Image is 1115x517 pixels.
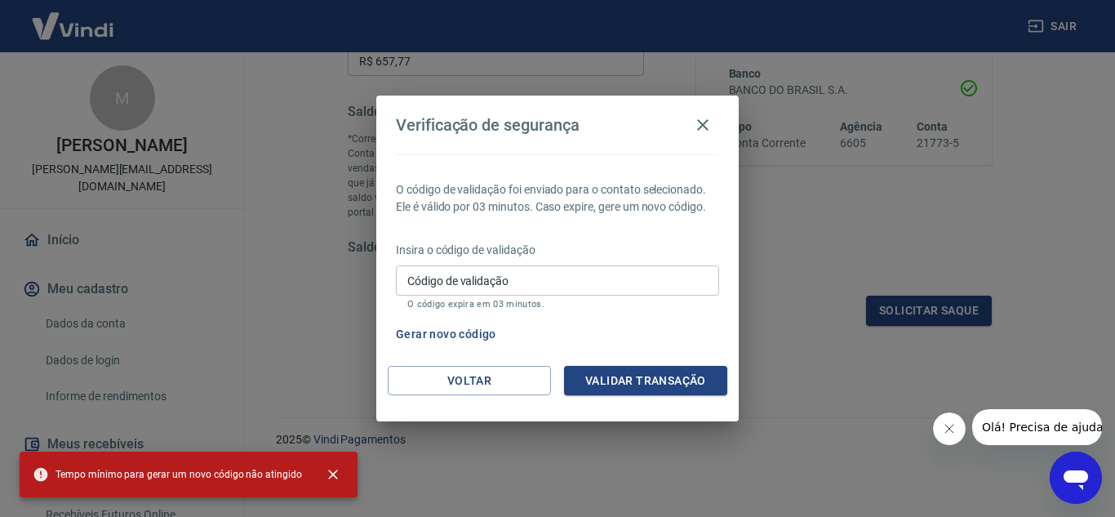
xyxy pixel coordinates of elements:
p: Insira o código de validação [396,242,719,259]
p: O código de validação foi enviado para o contato selecionado. Ele é válido por 03 minutos. Caso e... [396,181,719,216]
iframe: Botão para abrir a janela de mensagens [1050,452,1102,504]
button: close [315,457,351,492]
h4: Verificação de segurança [396,115,580,135]
button: Validar transação [564,366,727,396]
iframe: Mensagem da empresa [972,409,1102,445]
button: Gerar novo código [389,319,503,350]
iframe: Fechar mensagem [933,412,966,445]
p: O código expira em 03 minutos. [407,299,708,310]
span: Olá! Precisa de ajuda? [10,11,137,25]
button: Voltar [388,366,551,396]
span: Tempo mínimo para gerar um novo código não atingido [33,466,302,483]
